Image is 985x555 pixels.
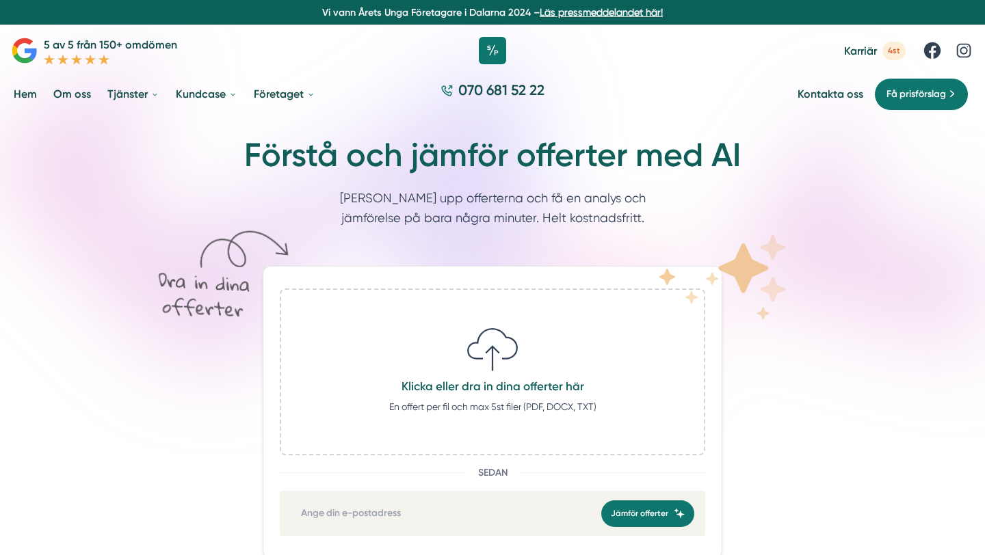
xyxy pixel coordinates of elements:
a: Om oss [51,77,94,111]
span: Karriär [844,44,877,57]
a: Företaget [251,77,318,111]
h1: Förstå och jämför offerter med AI [146,133,839,189]
p: [PERSON_NAME] upp offerterna och få en analys och jämförelse på bara några minuter. Helt kostnads... [317,189,668,234]
a: Tjänster [105,77,162,111]
a: 070 681 52 22 [435,80,550,108]
input: Ange din e-postadress [291,499,593,528]
span: 070 681 52 22 [458,80,544,101]
p: Vi vann Årets Unga Företagare i Dalarna 2024 – [5,5,980,19]
p: 5 av 5 från 150+ omdömen [44,36,177,53]
a: Karriär 4st [844,42,906,60]
img: Dra in offerter här. [140,219,291,327]
span: Jämför offerter [611,507,668,520]
a: Kundcase [173,77,240,111]
span: Få prisförslag [886,87,946,102]
a: Kontakta oss [798,87,863,100]
a: Hem [11,77,40,111]
span: 4st [882,42,906,60]
a: Få prisförslag [874,78,969,111]
span: sedan [478,466,508,480]
a: Läs pressmeddelandet här! [540,7,663,18]
button: Jämför offerter [601,500,694,527]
